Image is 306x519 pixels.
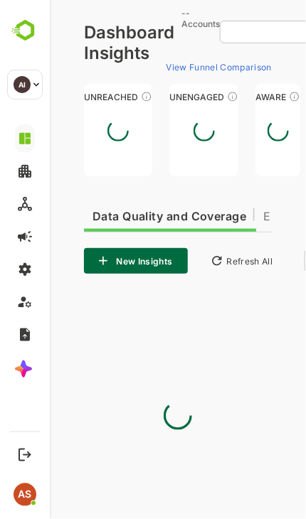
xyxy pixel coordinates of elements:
button: Logout [15,445,34,464]
div: Dashboard Insights [34,22,125,43]
button: View Funnel Comparison [110,55,222,78]
button: New Insights [34,248,138,274]
div: ​ [170,19,298,45]
div: These accounts have not shown enough engagement and need nurturing [177,91,189,102]
ag: -- Accounts [132,8,170,40]
div: AI [14,76,31,93]
div: Unengaged [120,92,189,102]
div: Unreached [34,92,102,102]
div: AS [14,483,36,506]
button: Refresh All [154,250,229,272]
span: Data Quality and Coverage [43,211,196,223]
div: These accounts have not been engaged with for a defined time period [91,91,102,102]
span: Engagement [213,211,284,223]
img: BambooboxLogoMark.f1c84d78b4c51b1a7b5f700c9845e183.svg [7,17,43,44]
div: Aware [206,92,250,102]
div: These accounts have just entered the buying cycle and need further nurturing [239,91,250,102]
